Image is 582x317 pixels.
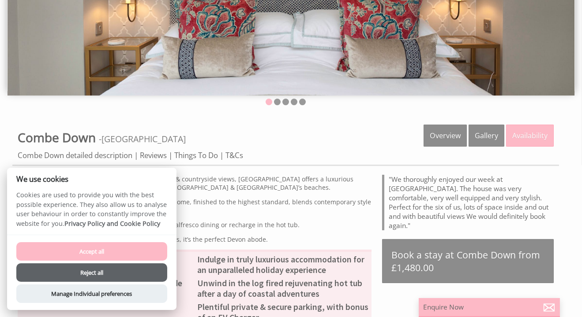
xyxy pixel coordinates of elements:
p: Enquire Now [423,302,556,312]
span: Combe Down [18,129,96,146]
a: Overview [424,125,467,147]
p: This beautifully refurbished five-bedroom detached home, finished to the highest standard, blends... [18,198,372,214]
p: Enjoy the expansive terrace and garden – perfect for alfresco dining or recharge in the hot tub. [18,221,372,229]
li: Indulge in truly luxurious accommodation for an unparalleled holiday experience [195,253,372,276]
p: Cookies are used to provide you with the best possible experience. They also allow us to analyse ... [7,190,176,235]
button: Reject all [16,263,167,282]
li: Unwind in the log fired rejuvenating hot tub after a day of coastal adventures [195,276,372,300]
a: Availability [506,125,554,147]
a: Combe Down detailed description [18,150,132,160]
a: Reviews [140,150,167,160]
span: - [99,133,186,145]
p: With an EV charger, ample parking & modern comforts, it’s the perfect Devon abode. [18,235,372,243]
a: Things To Do [174,150,218,160]
a: Gallery [469,125,504,147]
a: [GEOGRAPHIC_DATA] [101,133,186,145]
h2: We use cookies [7,175,176,183]
button: Manage Individual preferences [16,284,167,303]
button: Accept all [16,242,167,261]
a: T&Cs [225,150,243,160]
blockquote: "We thoroughly enjoyed our week at [GEOGRAPHIC_DATA]. The house was very comfortable, very well e... [382,175,554,230]
p: Tucked away in a tranquil spot with stunning coastal & countryside views, [GEOGRAPHIC_DATA] offer... [18,175,372,192]
a: Combe Down [18,129,99,146]
a: Privacy Policy and Cookie Policy [64,219,160,228]
a: Book a stay at Combe Down from £1,480.00 [382,239,554,283]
